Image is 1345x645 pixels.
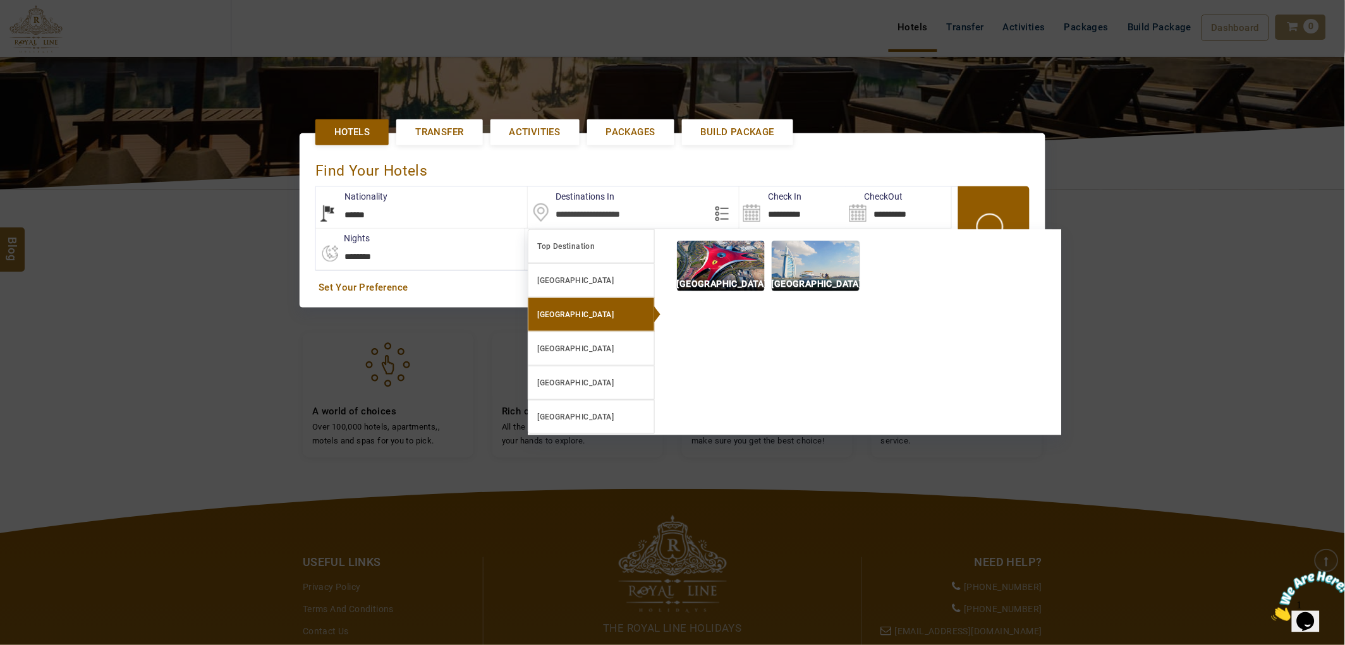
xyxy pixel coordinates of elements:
label: Check In [739,190,801,203]
b: [GEOGRAPHIC_DATA] [538,310,614,319]
a: Activities [490,119,580,145]
label: Destinations In [528,190,615,203]
label: CheckOut [846,190,903,203]
a: [GEOGRAPHIC_DATA] [528,332,655,366]
span: Hotels [334,126,370,139]
a: Transfer [396,119,482,145]
a: [GEOGRAPHIC_DATA] [528,366,655,400]
a: Set Your Preference [319,281,1026,294]
b: Top Destination [538,242,595,251]
span: Build Package [701,126,774,139]
a: [GEOGRAPHIC_DATA] [528,400,655,434]
a: Top Destination [528,229,655,263]
b: [GEOGRAPHIC_DATA] [538,344,614,353]
iframe: chat widget [1267,566,1345,626]
a: Build Package [682,119,793,145]
p: [GEOGRAPHIC_DATA] [772,277,860,291]
a: Packages [587,119,674,145]
span: 1 [5,5,10,16]
img: img [772,241,860,291]
a: [GEOGRAPHIC_DATA] [528,263,655,298]
p: [GEOGRAPHIC_DATA] [677,277,765,291]
span: Packages [606,126,655,139]
a: Hotels [315,119,389,145]
b: [GEOGRAPHIC_DATA] [538,378,614,387]
b: [GEOGRAPHIC_DATA] [538,413,614,421]
label: nights [315,232,370,244]
span: Activities [509,126,561,139]
img: img [677,241,765,291]
div: Find Your Hotels [315,149,1030,186]
input: Search [739,187,845,228]
input: Search [846,187,951,228]
label: Nationality [316,190,387,203]
b: [GEOGRAPHIC_DATA] [538,276,614,285]
img: Chat attention grabber [5,5,83,55]
label: Rooms [525,232,581,244]
a: [GEOGRAPHIC_DATA] [528,298,655,332]
span: Transfer [415,126,463,139]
